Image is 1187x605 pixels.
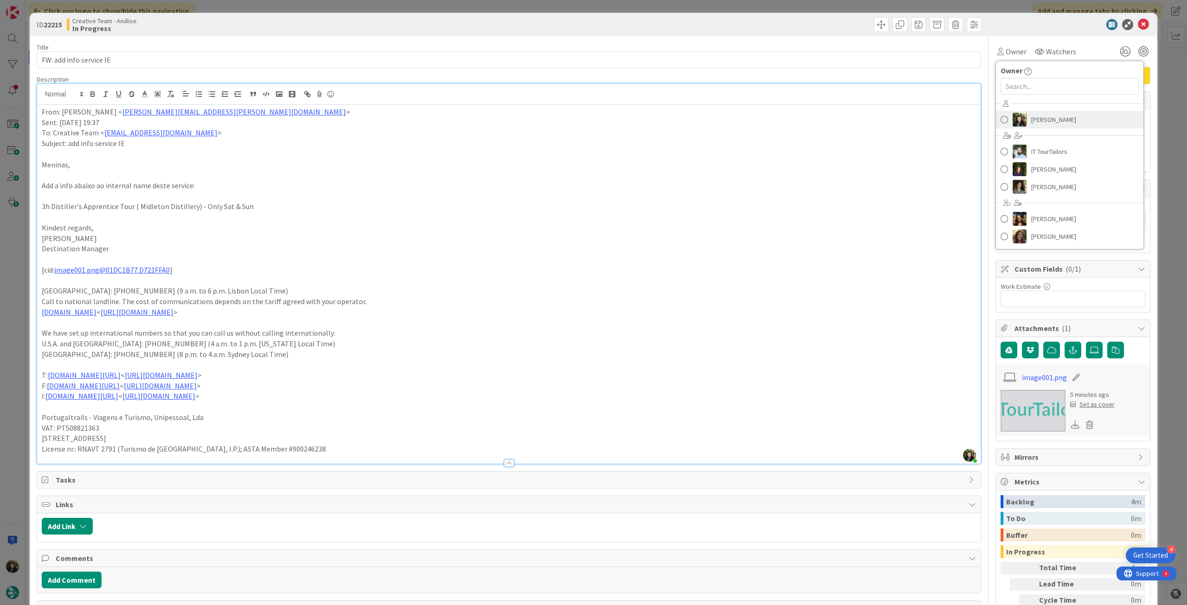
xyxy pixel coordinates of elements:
[44,20,62,29] b: 22215
[1039,578,1090,591] div: Lead Time
[54,265,170,274] a: image001.png@01DC1B77.D721FFA0
[37,51,981,68] input: type card name here...
[1131,512,1141,525] div: 0m
[42,307,976,318] p: < >
[42,338,976,349] p: U.S.A. and [GEOGRAPHIC_DATA]: [PHONE_NUMBER] (4 a.m. to 1 p.m. [US_STATE] Local Time)
[104,128,217,137] a: [EMAIL_ADDRESS][DOMAIN_NAME]
[1006,46,1027,57] span: Owner
[56,553,964,564] span: Comments
[1031,212,1076,226] span: [PERSON_NAME]
[1070,400,1115,409] div: Set as cover
[1001,282,1041,291] label: Work Estimate
[122,107,346,116] a: [PERSON_NAME][EMAIL_ADDRESS][PERSON_NAME][DOMAIN_NAME]
[1039,562,1090,574] div: Total Time
[1015,452,1133,463] span: Mirrors
[122,391,195,401] a: [URL][DOMAIN_NAME]
[42,423,976,433] p: VAT: PT508821363
[1031,162,1076,176] span: [PERSON_NAME]
[1001,65,1022,76] span: Owner
[1006,495,1131,508] div: Backlog
[56,499,964,510] span: Links
[42,286,976,296] p: [GEOGRAPHIC_DATA]: [PHONE_NUMBER] (9 a.m. to 6 p.m. Lisbon Local Time)
[996,111,1143,128] a: BC[PERSON_NAME]
[42,391,976,401] p: I: < >
[996,178,1143,196] a: MS[PERSON_NAME]
[56,474,964,485] span: Tasks
[42,518,93,535] button: Add Link
[42,433,976,444] p: [STREET_ADDRESS]
[42,328,976,338] p: We have set up international numbers so that you can call us without calling internationally:
[101,307,173,317] a: [URL][DOMAIN_NAME]
[1066,264,1081,274] span: ( 0/1 )
[1133,551,1168,560] div: Get Started
[37,19,62,30] span: ID
[42,107,976,117] p: From: [PERSON_NAME] < >
[1013,229,1027,243] img: RB
[42,349,976,360] p: [GEOGRAPHIC_DATA]: [PHONE_NUMBER] (8 p.m. to 4 a.m. Sydney Local Time)
[1031,180,1076,194] span: [PERSON_NAME]
[42,370,976,381] p: T: < >
[1131,529,1141,541] div: 0m
[42,223,976,233] p: Kindest regards,
[42,265,976,275] p: [cid: ]
[1006,512,1131,525] div: To Do
[45,391,118,401] a: [DOMAIN_NAME][URL]
[42,381,976,391] p: F: < >
[42,180,976,191] p: Add a info abaixo ao internal name deste service:
[42,572,102,588] button: Add Comment
[42,127,976,138] p: To: Creative Team < >
[1094,562,1141,574] div: 4m
[996,160,1143,178] a: MC[PERSON_NAME]
[42,117,976,128] p: Sent: [DATE] 19:37
[42,201,976,212] p: 3h Distiller's Apprentice Tour ( Midleton Distillery) - Only Sat & Sun
[37,43,49,51] label: Title
[42,233,976,244] p: [PERSON_NAME]
[72,25,137,32] b: In Progress
[42,444,976,454] p: License nr.: RNAVT 2791 (Turismo de [GEOGRAPHIC_DATA], I.P.); ASTA Member #900246238
[42,412,976,423] p: Portugaltrails - Viagens e Turismo, Unipessoal, Lda
[42,159,976,170] p: Meninas,
[1022,372,1067,383] a: image001.png
[47,381,120,390] a: [DOMAIN_NAME][URL]
[124,381,197,390] a: [URL][DOMAIN_NAME]
[42,243,976,254] p: Destination Manager
[1013,113,1027,127] img: BC
[1070,390,1115,400] div: 5 minutes ago
[1013,180,1027,194] img: MS
[1013,145,1027,159] img: IT
[1131,495,1141,508] div: 4m
[48,4,51,11] div: 4
[1131,545,1141,558] div: 0m
[1015,263,1133,274] span: Custom Fields
[1167,545,1175,554] div: 4
[125,370,198,380] a: [URL][DOMAIN_NAME]
[963,449,976,462] img: PKF90Q5jPr56cBaliQnj6ZMmbSdpAOLY.jpg
[1031,145,1067,159] span: IT TourTailors
[996,143,1143,160] a: ITIT TourTailors
[1062,324,1071,333] span: ( 1 )
[42,138,976,149] p: Subject: add info service IE
[72,17,137,25] span: Creative Team - Análise
[996,228,1143,245] a: RB[PERSON_NAME]
[1015,323,1133,334] span: Attachments
[48,370,121,380] a: [DOMAIN_NAME][URL]
[1013,212,1027,226] img: DR
[996,210,1143,228] a: DR[PERSON_NAME]
[1070,419,1080,431] div: Download
[1006,529,1131,541] div: Buffer
[1015,476,1133,487] span: Metrics
[1094,578,1141,591] div: 0m
[42,307,96,317] a: [DOMAIN_NAME]
[1006,545,1131,558] div: In Progress
[42,296,976,307] p: Call to national landline. The cost of communications depends on the tariff agreed with your oper...
[1126,548,1175,563] div: Open Get Started checklist, remaining modules: 4
[1001,78,1139,95] input: Search...
[1031,113,1076,127] span: [PERSON_NAME]
[19,1,42,13] span: Support
[1031,229,1076,243] span: [PERSON_NAME]
[37,75,69,83] span: Description
[1013,162,1027,176] img: MC
[1046,46,1076,57] span: Watchers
